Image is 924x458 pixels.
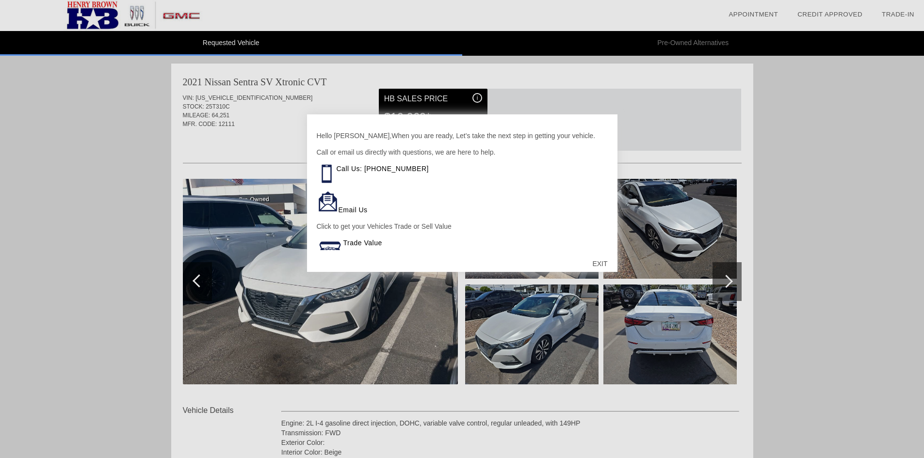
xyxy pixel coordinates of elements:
[583,249,617,278] div: EXIT
[317,190,339,212] img: Email Icon
[729,11,778,18] a: Appointment
[343,239,382,247] a: Trade Value
[317,131,608,141] p: Hello [PERSON_NAME],When you are ready, Let’s take the next step in getting your vehicle.
[337,165,429,173] a: Call Us: [PHONE_NUMBER]
[317,147,608,157] p: Call or email us directly with questions, we are here to help.
[797,11,862,18] a: Credit Approved
[882,11,914,18] a: Trade-In
[339,206,368,214] a: Email Us
[317,221,608,231] p: Click to get your Vehicles Trade or Sell Value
